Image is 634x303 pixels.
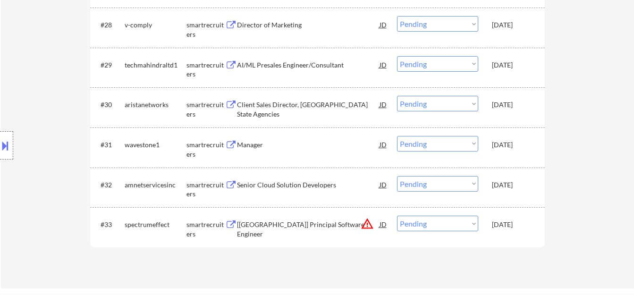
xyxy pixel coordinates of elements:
div: smartrecruiters [186,20,225,39]
div: JD [379,96,388,113]
div: [DATE] [492,100,533,109]
div: [DATE] [492,140,533,150]
div: #28 [101,20,117,30]
div: Manager [237,140,380,150]
div: smartrecruiters [186,60,225,79]
div: JD [379,216,388,233]
div: smartrecruiters [186,220,225,238]
div: JD [379,56,388,73]
div: Client Sales Director, [GEOGRAPHIC_DATA] State Agencies [237,100,380,118]
div: smartrecruiters [186,140,225,159]
div: [[GEOGRAPHIC_DATA]] Principal Software Engineer [237,220,380,238]
div: smartrecruiters [186,100,225,118]
div: AI/ML Presales Engineer/Consultant [237,60,380,70]
div: v-comply [125,20,186,30]
button: warning_amber [361,217,374,230]
div: JD [379,176,388,193]
div: JD [379,136,388,153]
div: [DATE] [492,20,533,30]
div: smartrecruiters [186,180,225,199]
div: JD [379,16,388,33]
div: [DATE] [492,220,533,229]
div: [DATE] [492,60,533,70]
div: Director of Marketing [237,20,380,30]
div: [DATE] [492,180,533,190]
div: Senior Cloud Solution Developers [237,180,380,190]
